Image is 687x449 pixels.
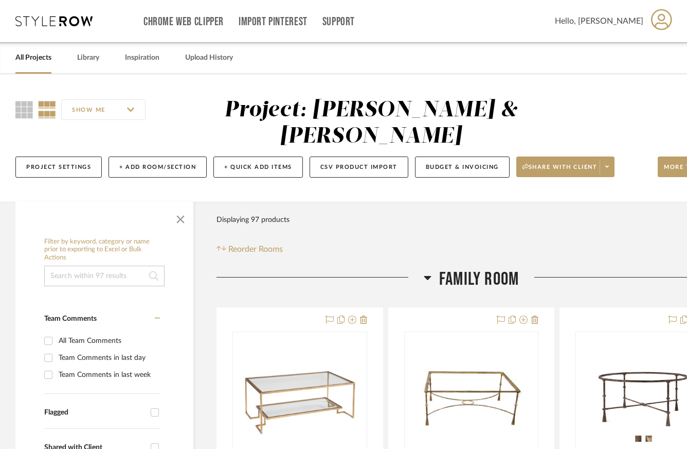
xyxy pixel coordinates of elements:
[170,207,191,228] button: Close
[439,268,519,290] span: Family Room
[44,266,165,286] input: Search within 97 results
[216,243,283,255] button: Reorder Rooms
[185,51,233,65] a: Upload History
[77,51,99,65] a: Library
[239,18,308,26] a: Import Pinterest
[415,157,510,178] button: Budget & Invoicing
[59,367,157,383] div: Team Comments in last week
[224,99,518,147] div: Project: [PERSON_NAME] & [PERSON_NAME]
[125,51,159,65] a: Inspiration
[44,315,97,322] span: Team Comments
[228,243,283,255] span: Reorder Rooms
[516,157,615,177] button: Share with client
[44,238,165,262] h6: Filter by keyword, category or name prior to exporting to Excel or Bulk Actions
[555,15,643,27] span: Hello, [PERSON_NAME]
[44,408,146,417] div: Flagged
[59,350,157,366] div: Team Comments in last day
[233,353,366,441] img: TFL3102AG
[322,18,355,26] a: Support
[216,210,290,230] div: Displaying 97 products
[109,157,207,178] button: + Add Room/Section
[15,157,102,178] button: Project Settings
[143,18,224,26] a: Chrome Web Clipper
[59,333,157,349] div: All Team Comments
[522,163,598,179] span: Share with client
[310,157,408,178] button: CSV Product Import
[213,157,303,178] button: + Quick Add Items
[15,51,51,65] a: All Projects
